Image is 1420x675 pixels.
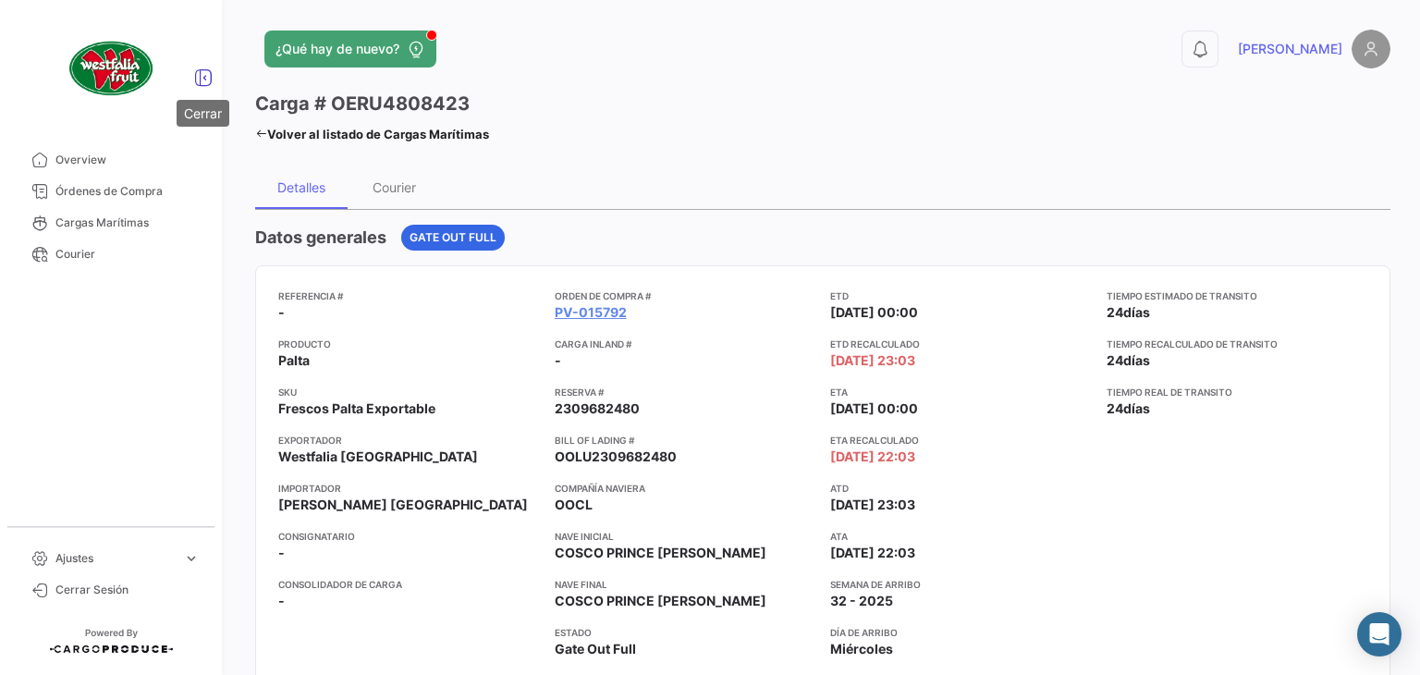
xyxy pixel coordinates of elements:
span: Órdenes de Compra [55,183,200,200]
app-card-info-title: Reserva # [555,385,816,399]
span: 32 - 2025 [830,592,893,610]
app-card-info-title: ETA Recalculado [830,433,1092,448]
span: expand_more [183,550,200,567]
app-card-info-title: Producto [278,337,540,351]
span: COSCO PRINCE [PERSON_NAME] [555,592,766,610]
span: 2309682480 [555,399,640,418]
span: días [1123,352,1150,368]
app-card-info-title: Importador [278,481,540,496]
span: Gate Out Full [555,640,636,658]
app-card-info-title: ATD [830,481,1092,496]
app-card-info-title: ETD [830,288,1092,303]
app-card-info-title: Nave final [555,577,816,592]
app-card-info-title: Orden de Compra # [555,288,816,303]
app-card-info-title: Estado [555,625,816,640]
span: [DATE] 22:03 [830,448,915,466]
div: Detalles [277,179,325,195]
span: - [278,544,285,562]
app-card-info-title: ATA [830,529,1092,544]
div: Abrir Intercom Messenger [1357,612,1402,657]
div: Cerrar [177,100,229,127]
span: Palta [278,351,310,370]
app-card-info-title: Día de Arribo [830,625,1092,640]
h4: Datos generales [255,225,386,251]
span: [PERSON_NAME] [GEOGRAPHIC_DATA] [278,496,528,514]
app-card-info-title: Consignatario [278,529,540,544]
span: ¿Qué hay de nuevo? [275,40,399,58]
app-card-info-title: Semana de Arribo [830,577,1092,592]
img: placeholder-user.png [1352,30,1390,68]
span: Cargas Marítimas [55,215,200,231]
a: Overview [15,144,207,176]
span: - [278,592,285,610]
img: client-50.png [65,22,157,115]
button: ¿Qué hay de nuevo? [264,31,436,67]
span: [DATE] 22:03 [830,544,915,562]
app-card-info-title: SKU [278,385,540,399]
span: días [1123,304,1150,320]
span: Courier [55,246,200,263]
span: Ajustes [55,550,176,567]
span: OOCL [555,496,593,514]
span: Cerrar Sesión [55,582,200,598]
a: Volver al listado de Cargas Marítimas [255,121,489,147]
span: Frescos Palta Exportable [278,399,435,418]
span: COSCO PRINCE [PERSON_NAME] [555,544,766,562]
span: días [1123,400,1150,416]
span: [DATE] 00:00 [830,399,918,418]
a: Cargas Marítimas [15,207,207,239]
app-card-info-title: ETA [830,385,1092,399]
app-card-info-title: Referencia # [278,288,540,303]
span: 24 [1107,400,1123,416]
a: Courier [15,239,207,270]
span: 24 [1107,352,1123,368]
h3: Carga # OERU4808423 [255,91,470,117]
span: - [555,351,561,370]
app-card-info-title: Tiempo estimado de transito [1107,288,1368,303]
span: - [278,303,285,322]
app-card-info-title: Exportador [278,433,540,448]
div: Courier [373,179,416,195]
app-card-info-title: Carga inland # [555,337,816,351]
app-card-info-title: Bill of Lading # [555,433,816,448]
a: PV-015792 [555,303,627,322]
app-card-info-title: Tiempo real de transito [1107,385,1368,399]
app-card-info-title: Compañía naviera [555,481,816,496]
app-card-info-title: ETD Recalculado [830,337,1092,351]
span: Miércoles [830,640,893,658]
span: Gate Out Full [410,229,496,246]
app-card-info-title: Tiempo recalculado de transito [1107,337,1368,351]
app-card-info-title: Nave inicial [555,529,816,544]
span: [DATE] 23:03 [830,351,915,370]
span: Overview [55,152,200,168]
span: [PERSON_NAME] [1238,40,1342,58]
app-card-info-title: Consolidador de Carga [278,577,540,592]
span: 24 [1107,304,1123,320]
span: [DATE] 00:00 [830,303,918,322]
a: Órdenes de Compra [15,176,207,207]
span: [DATE] 23:03 [830,496,915,514]
span: OOLU2309682480 [555,448,677,466]
span: Westfalia [GEOGRAPHIC_DATA] [278,448,478,466]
